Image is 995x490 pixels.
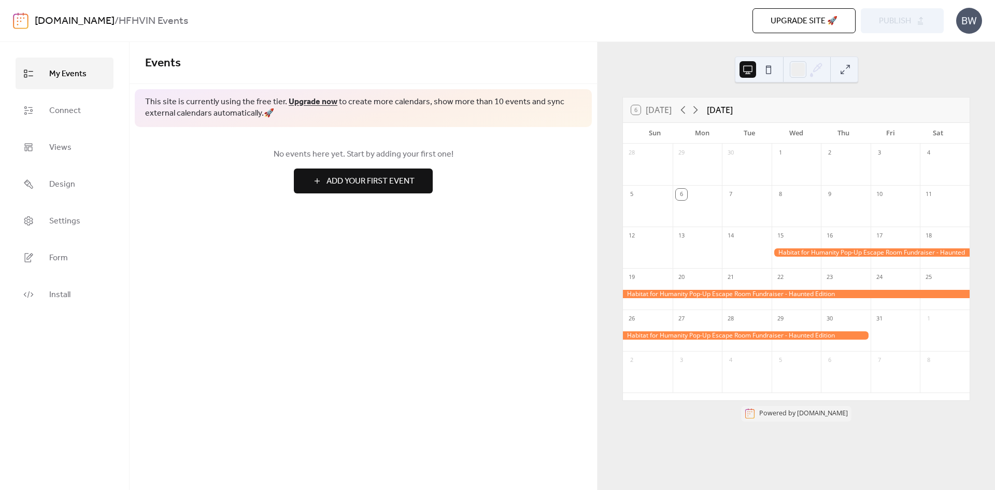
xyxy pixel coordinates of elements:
div: 6 [824,355,835,366]
div: 16 [824,230,835,242]
span: No events here yet. Start by adding your first one! [145,148,581,161]
div: 20 [676,272,687,283]
button: Upgrade site 🚀 [752,8,856,33]
div: 24 [874,272,885,283]
div: 23 [824,272,835,283]
a: [DOMAIN_NAME] [35,11,115,31]
a: Settings [16,205,113,236]
div: 4 [923,147,934,159]
span: Design [49,176,75,192]
div: Sat [914,123,961,144]
div: 4 [725,355,736,366]
div: 29 [676,147,687,159]
span: Upgrade site 🚀 [771,15,837,27]
div: 28 [725,313,736,325]
div: 18 [923,230,934,242]
span: Events [145,52,181,75]
div: 27 [676,313,687,325]
div: Powered by [759,409,848,417]
div: Habitat for Humanity Pop-Up Escape Room Fundraiser - Haunted Edition [623,290,970,299]
a: Form [16,242,113,273]
div: Tue [726,123,773,144]
span: Settings [49,213,80,229]
a: Design [16,168,113,200]
div: 2 [626,355,637,366]
span: My Events [49,66,87,82]
div: Thu [820,123,867,144]
div: 12 [626,230,637,242]
div: 8 [923,355,934,366]
a: Install [16,278,113,310]
span: Add Your First Event [326,175,415,188]
div: 7 [725,189,736,200]
div: 3 [874,147,885,159]
div: 17 [874,230,885,242]
img: logo [13,12,29,29]
div: Fri [867,123,914,144]
div: 26 [626,313,637,325]
div: Habitat for Humanity Pop-Up Escape Room Fundraiser - Haunted Edition [623,331,871,340]
a: Connect [16,94,113,126]
div: [DATE] [707,104,733,116]
a: Add Your First Event [145,169,581,193]
div: 1 [923,313,934,325]
div: 29 [775,313,786,325]
div: 15 [775,230,786,242]
div: BW [956,8,982,34]
div: 8 [775,189,786,200]
div: 7 [874,355,885,366]
div: 28 [626,147,637,159]
div: 9 [824,189,835,200]
div: 30 [824,313,835,325]
a: Upgrade now [289,94,337,110]
div: 5 [775,355,786,366]
div: 13 [676,230,687,242]
div: 25 [923,272,934,283]
div: 3 [676,355,687,366]
div: 14 [725,230,736,242]
div: 19 [626,272,637,283]
a: Views [16,131,113,163]
span: This site is currently using the free tier. to create more calendars, show more than 10 events an... [145,96,581,120]
b: HFHVIN Events [119,11,188,31]
button: Add Your First Event [294,169,433,193]
b: / [115,11,119,31]
div: 1 [775,147,786,159]
div: Sun [631,123,678,144]
div: Mon [678,123,726,144]
div: 31 [874,313,885,325]
div: 10 [874,189,885,200]
a: [DOMAIN_NAME] [797,409,848,417]
span: Install [49,287,70,303]
div: 2 [824,147,835,159]
div: 5 [626,189,637,200]
span: Form [49,250,68,266]
div: 30 [725,147,736,159]
a: My Events [16,58,113,89]
div: 6 [676,189,687,200]
div: Habitat for Humanity Pop-Up Escape Room Fundraiser - Haunted Edition [772,248,970,257]
div: Wed [773,123,820,144]
div: 21 [725,272,736,283]
span: Views [49,139,72,156]
span: Connect [49,103,81,119]
div: 22 [775,272,786,283]
div: 11 [923,189,934,200]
